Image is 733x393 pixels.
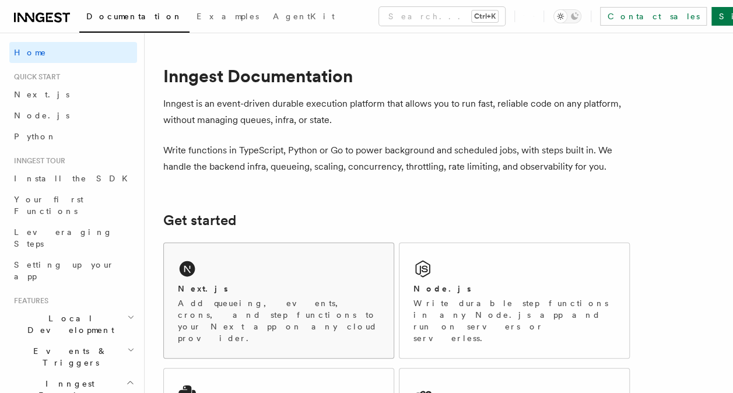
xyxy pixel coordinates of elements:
span: Examples [197,12,259,21]
span: Python [14,132,57,141]
a: Python [9,126,137,147]
a: Node.jsWrite durable step functions in any Node.js app and run on servers or serverless. [399,243,630,359]
span: Documentation [86,12,183,21]
button: Search...Ctrl+K [379,7,505,26]
button: Toggle dark mode [553,9,581,23]
a: Documentation [79,3,190,33]
a: AgentKit [266,3,342,31]
a: Your first Functions [9,189,137,222]
span: Events & Triggers [9,345,127,369]
span: Inngest tour [9,156,65,166]
a: Leveraging Steps [9,222,137,254]
p: Write durable step functions in any Node.js app and run on servers or serverless. [413,297,615,344]
span: Node.js [14,111,69,120]
span: Features [9,296,48,306]
a: Get started [163,212,236,229]
a: Examples [190,3,266,31]
button: Events & Triggers [9,341,137,373]
span: Next.js [14,90,69,99]
a: Next.js [9,84,137,105]
p: Add queueing, events, crons, and step functions to your Next app on any cloud provider. [178,297,380,344]
a: Setting up your app [9,254,137,287]
span: Your first Functions [14,195,83,216]
h2: Node.js [413,283,471,294]
p: Inngest is an event-driven durable execution platform that allows you to run fast, reliable code ... [163,96,630,128]
a: Install the SDK [9,168,137,189]
span: Install the SDK [14,174,135,183]
a: Next.jsAdd queueing, events, crons, and step functions to your Next app on any cloud provider. [163,243,394,359]
h2: Next.js [178,283,228,294]
button: Local Development [9,308,137,341]
a: Node.js [9,105,137,126]
a: Home [9,42,137,63]
kbd: Ctrl+K [472,10,498,22]
span: Leveraging Steps [14,227,113,248]
span: Local Development [9,313,127,336]
span: Home [14,47,47,58]
span: AgentKit [273,12,335,21]
a: Contact sales [600,7,707,26]
h1: Inngest Documentation [163,65,630,86]
span: Quick start [9,72,60,82]
span: Setting up your app [14,260,114,281]
p: Write functions in TypeScript, Python or Go to power background and scheduled jobs, with steps bu... [163,142,630,175]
